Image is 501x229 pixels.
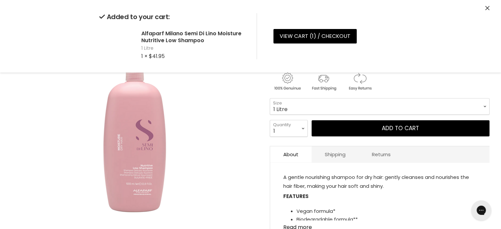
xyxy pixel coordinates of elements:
[468,198,494,222] iframe: Gorgias live chat messenger
[306,72,341,92] img: shipping.gif
[283,173,476,192] p: A gentle nourishing shampoo for dry hair: gently cleanses and nourishes the hair fiber, making yo...
[273,29,357,43] a: View cart (1) / Checkout
[359,146,404,162] a: Returns
[296,215,476,224] li: Biodegradable formula**
[270,146,312,162] a: About
[270,120,308,136] select: Quantity
[270,72,305,92] img: genuine.gif
[485,5,489,12] button: Close
[312,32,314,40] span: 1
[312,146,359,162] a: Shipping
[141,30,246,44] h2: Alfaparf Milano Semi Di Lino Moisture Nutritive Low Shampoo
[99,13,246,21] h2: Added to your cart:
[141,45,246,52] span: 1 Litre
[99,42,104,47] img: Alfaparf Milano Semi Di Lino Moisture Nutritive Low Shampoo
[296,207,476,215] li: Vegan formula*
[283,193,309,200] strong: FEATURES
[342,72,377,92] img: returns.gif
[141,52,148,60] span: 1 ×
[149,52,165,60] span: $41.95
[312,120,489,137] button: Add to cart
